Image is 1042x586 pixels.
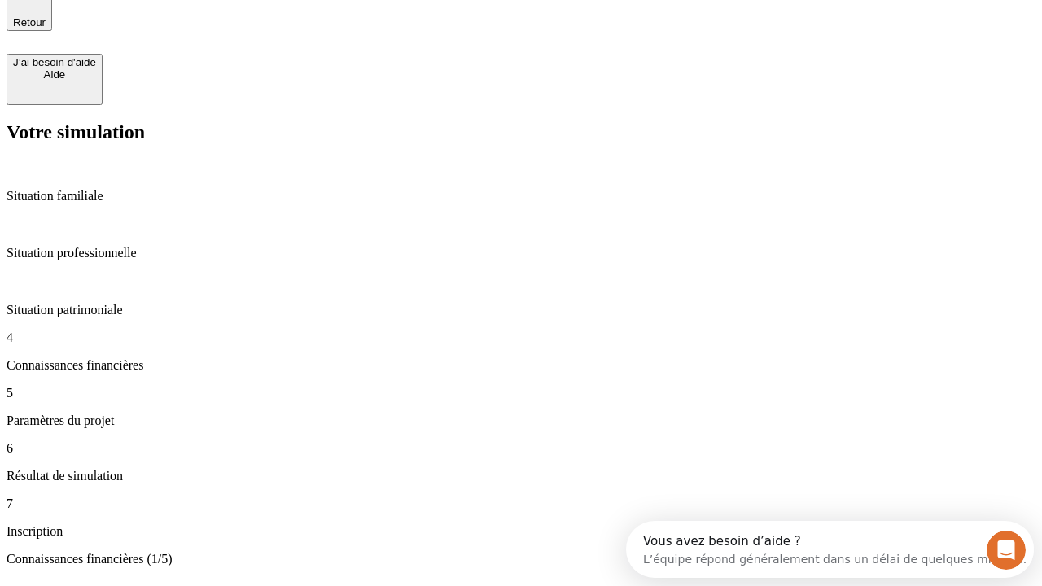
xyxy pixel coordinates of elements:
p: 6 [7,441,1035,456]
p: Situation patrimoniale [7,303,1035,317]
p: 7 [7,496,1035,511]
p: Connaissances financières (1/5) [7,552,1035,566]
p: Connaissances financières [7,358,1035,373]
p: 5 [7,386,1035,400]
div: Vous avez besoin d’aide ? [17,14,401,27]
p: Résultat de simulation [7,469,1035,483]
p: Situation familiale [7,189,1035,203]
p: 4 [7,330,1035,345]
button: J’ai besoin d'aideAide [7,54,103,105]
p: Inscription [7,524,1035,539]
div: L’équipe répond généralement dans un délai de quelques minutes. [17,27,401,44]
div: Ouvrir le Messenger Intercom [7,7,449,51]
p: Situation professionnelle [7,246,1035,260]
div: Aide [13,68,96,81]
span: Retour [13,16,46,28]
p: Paramètres du projet [7,413,1035,428]
iframe: Intercom live chat [987,531,1026,570]
div: J’ai besoin d'aide [13,56,96,68]
h2: Votre simulation [7,121,1035,143]
iframe: Intercom live chat discovery launcher [626,521,1034,578]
